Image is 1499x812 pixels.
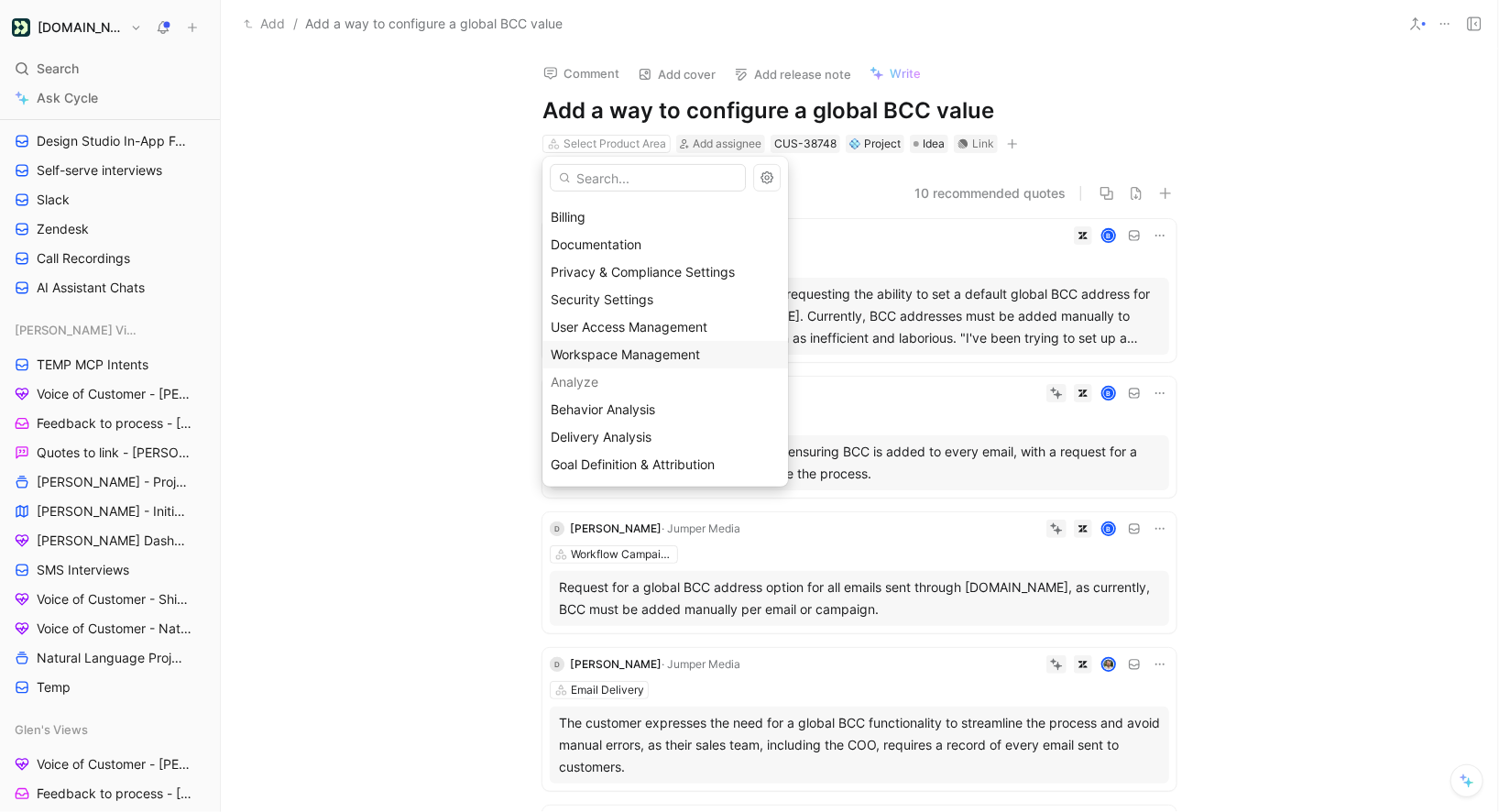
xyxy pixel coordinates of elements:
span: Billing [551,209,585,225]
span: Privacy & Compliance Settings [551,264,735,280]
span: Workspace Management [551,346,700,362]
span: Documentation [551,236,641,252]
span: User Access Management [551,319,707,335]
span: Security Settings [551,291,653,307]
input: Search... [550,164,746,192]
span: Behavior Analysis [551,401,655,417]
span: Goal Definition & Attribution [551,456,715,472]
span: Delivery Analysis [551,429,651,444]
